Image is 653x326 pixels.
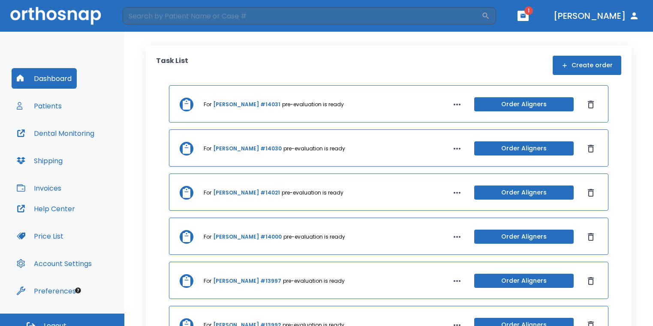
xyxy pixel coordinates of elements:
a: [PERSON_NAME] #13997 [213,277,281,285]
button: Shipping [12,150,68,171]
button: Order Aligners [474,274,574,288]
p: For [204,189,211,197]
button: Order Aligners [474,141,574,156]
button: Price List [12,226,69,246]
p: For [204,277,211,285]
button: Account Settings [12,253,97,274]
button: Order Aligners [474,185,574,200]
span: 1 [524,6,533,15]
a: [PERSON_NAME] #14031 [213,101,280,108]
input: Search by Patient Name or Case # [123,7,481,24]
button: Dismiss [584,186,598,200]
button: Invoices [12,178,66,198]
p: Task List [156,56,188,75]
button: Dashboard [12,68,77,89]
a: [PERSON_NAME] #14030 [213,145,282,153]
p: For [204,145,211,153]
p: pre-evaluation is ready [283,277,345,285]
p: For [204,101,211,108]
button: Dismiss [584,142,598,156]
button: Dismiss [584,230,598,244]
p: For [204,233,211,241]
button: Order Aligners [474,230,574,244]
button: Order Aligners [474,97,574,111]
button: Patients [12,96,67,116]
button: [PERSON_NAME] [550,8,643,24]
p: pre-evaluation is ready [282,101,344,108]
button: Help Center [12,198,80,219]
p: pre-evaluation is ready [282,189,343,197]
p: pre-evaluation is ready [283,145,345,153]
button: Create order [553,56,621,75]
button: Preferences [12,281,81,301]
img: Orthosnap [10,7,101,24]
p: pre-evaluation is ready [283,233,345,241]
button: Dismiss [584,98,598,111]
a: [PERSON_NAME] #14000 [213,233,282,241]
div: Tooltip anchor [74,287,82,294]
a: [PERSON_NAME] #14021 [213,189,280,197]
button: Dental Monitoring [12,123,99,144]
button: Dismiss [584,274,598,288]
